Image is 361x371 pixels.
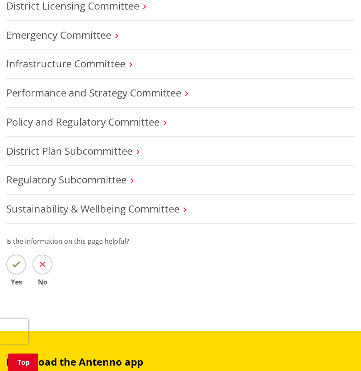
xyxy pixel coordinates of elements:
[6,202,179,215] a: Sustainability & Wellbeing Committee
[6,236,355,246] p: Is the information on this page helpful?
[6,173,127,186] a: Regulatory Subcommittee
[6,28,111,42] a: Emergency Committee
[6,115,159,129] a: Policy and Regulatory Committee
[6,279,26,285] span: Yes
[6,86,181,99] a: Performance and Strategy Committee
[6,144,132,158] a: District Plan Subcommittee
[6,57,125,70] a: Infrastructure Committee
[6,356,355,368] h3: Download the Antenno app
[323,336,353,366] iframe: Messenger Launcher
[32,279,52,285] span: No
[8,354,38,371] a: Top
